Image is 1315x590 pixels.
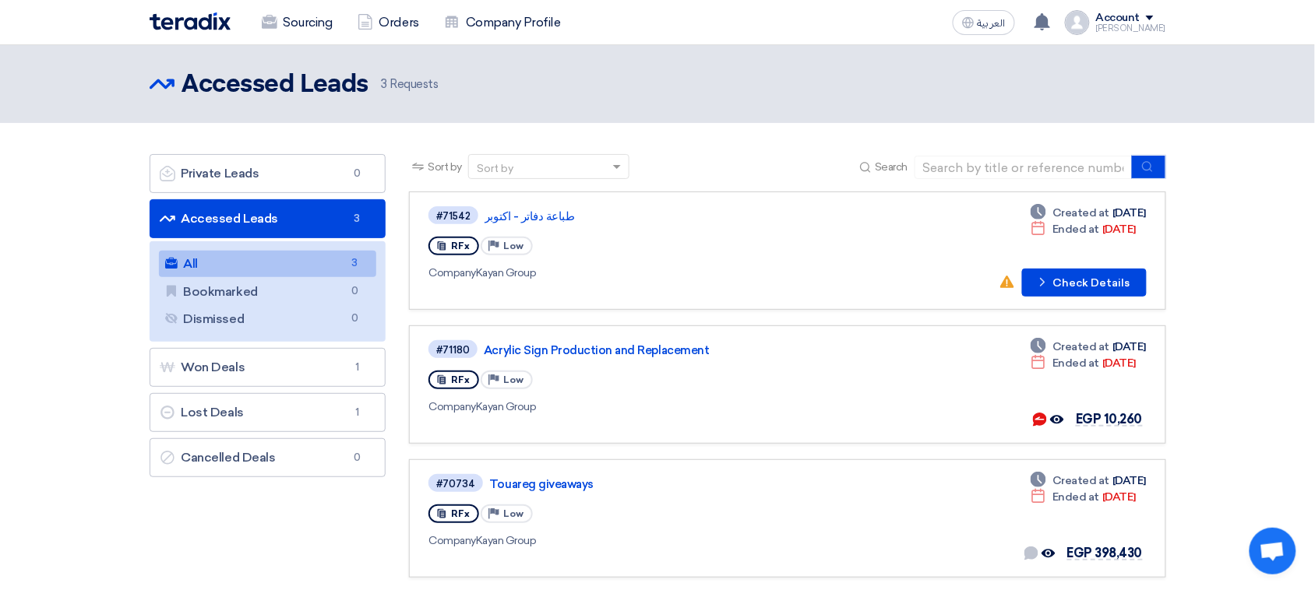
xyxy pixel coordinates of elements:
[436,211,471,221] div: #71542
[428,265,877,281] div: Kayan Group
[428,532,882,549] div: Kayan Group
[428,399,876,415] div: Kayan Group
[345,5,432,40] a: Orders
[182,69,368,100] h2: Accessed Leads
[159,251,377,277] a: All
[345,283,364,300] span: 0
[503,508,524,519] span: Low
[1096,24,1166,33] div: [PERSON_NAME]
[347,450,366,465] span: 0
[1052,205,1109,221] span: Created at
[347,166,366,181] span: 0
[1052,355,1099,371] span: Ended at
[1052,221,1099,237] span: Ended at
[1076,412,1142,427] span: EGP 10,260
[1052,489,1099,505] span: Ended at
[1052,472,1109,489] span: Created at
[428,159,462,175] span: Sort by
[381,76,439,93] span: Requests
[428,400,476,413] span: Company
[1031,339,1146,355] div: [DATE]
[432,5,573,40] a: Company Profile
[436,479,475,489] div: #70734
[150,154,386,193] a: Private Leads0
[150,393,386,432] a: Lost Deals1
[150,348,386,387] a: Won Deals1
[159,279,377,305] a: Bookmarked
[485,209,874,223] a: طباعة دفاتر - اكتوبر
[1031,355,1136,371] div: [DATE]
[1067,546,1143,560] span: EGP 398,430
[451,241,470,251] span: RFx
[159,306,377,332] a: Dismissed
[915,156,1133,179] input: Search by title or reference number
[150,199,386,238] a: Accessed Leads3
[451,508,470,519] span: RFx
[489,477,879,491] a: Touareg giveaways
[953,10,1015,35] button: العربية
[1022,269,1147,297] button: Check Details
[1031,221,1136,237] div: [DATE]
[345,255,364,272] span: 3
[347,405,366,420] span: 1
[428,266,476,279] span: Company
[503,241,524,251] span: Low
[1052,339,1109,355] span: Created at
[978,18,1006,29] span: العربية
[436,345,470,355] div: #71180
[1065,10,1090,35] img: profile_test.png
[345,311,364,327] span: 0
[150,438,386,477] a: Cancelled Deals0
[428,534,476,547] span: Company
[451,374,470,385] span: RFx
[1250,528,1296,574] div: Open chat
[1031,489,1136,505] div: [DATE]
[1031,205,1146,221] div: [DATE]
[347,211,366,227] span: 3
[249,5,345,40] a: Sourcing
[150,12,231,30] img: Teradix logo
[1096,12,1140,25] div: Account
[381,77,387,91] span: 3
[875,159,908,175] span: Search
[477,160,513,177] div: Sort by
[484,343,873,357] a: Acrylic Sign Production and Replacement
[503,374,524,385] span: Low
[347,360,366,375] span: 1
[1031,472,1146,489] div: [DATE]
